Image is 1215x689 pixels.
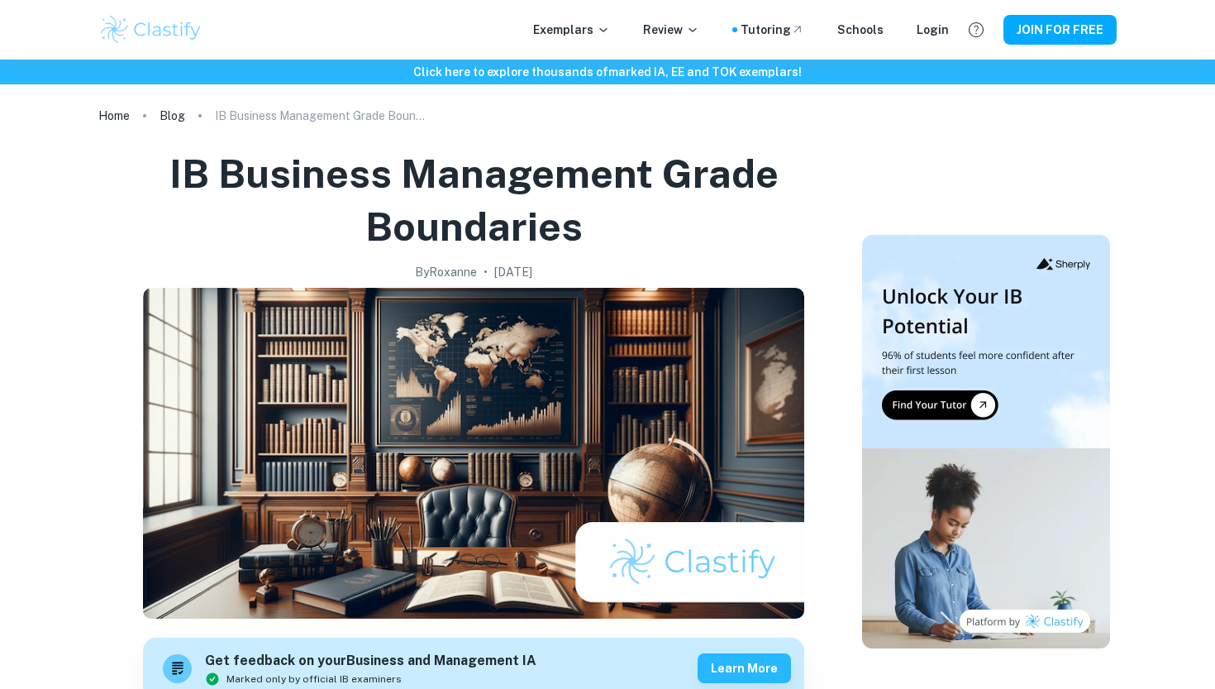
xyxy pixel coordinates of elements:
[143,288,804,619] img: IB Business Management Grade Boundaries cover image
[205,651,536,672] h6: Get feedback on your Business and Management IA
[1003,15,1117,45] button: JOIN FOR FREE
[862,235,1110,648] img: Thumbnail
[741,21,804,39] a: Tutoring
[837,21,884,39] a: Schools
[160,104,185,127] a: Blog
[415,263,477,281] h2: By Roxanne
[215,107,430,125] p: IB Business Management Grade Boundaries
[698,653,791,683] button: Learn more
[494,263,532,281] h2: [DATE]
[643,21,699,39] p: Review
[3,63,1212,81] h6: Click here to explore thousands of marked IA, EE and TOK exemplars !
[98,104,130,127] a: Home
[226,672,402,687] span: Marked only by official IB examiners
[917,21,949,39] a: Login
[98,13,203,46] img: Clastify logo
[105,147,842,253] h1: IB Business Management Grade Boundaries
[484,263,488,281] p: •
[533,21,610,39] p: Exemplars
[962,16,990,44] button: Help and Feedback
